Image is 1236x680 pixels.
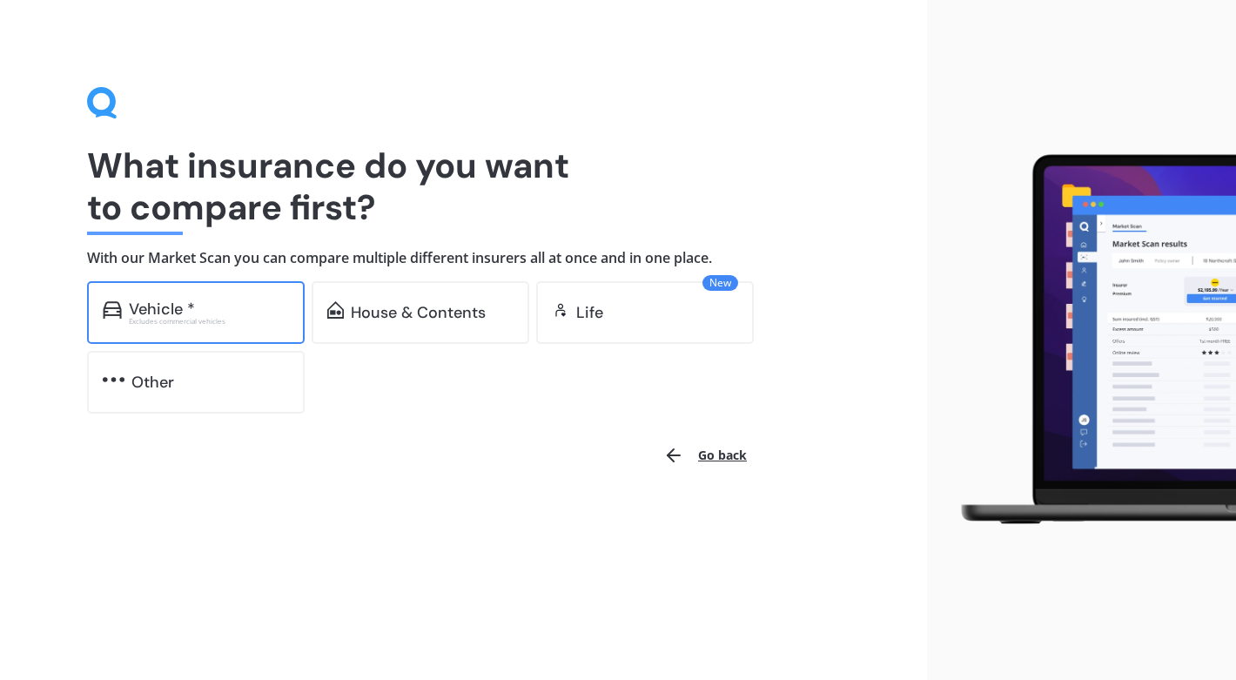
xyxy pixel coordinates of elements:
[103,301,122,319] img: car.f15378c7a67c060ca3f3.svg
[87,249,840,267] h4: With our Market Scan you can compare multiple different insurers all at once and in one place.
[941,146,1236,534] img: laptop.webp
[103,371,124,388] img: other.81dba5aafe580aa69f38.svg
[129,300,195,318] div: Vehicle *
[702,275,738,291] span: New
[129,318,289,325] div: Excludes commercial vehicles
[351,304,486,321] div: House & Contents
[327,301,344,319] img: home-and-contents.b802091223b8502ef2dd.svg
[87,145,840,228] h1: What insurance do you want to compare first?
[576,304,603,321] div: Life
[653,434,757,476] button: Go back
[552,301,569,319] img: life.f720d6a2d7cdcd3ad642.svg
[131,374,174,391] div: Other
